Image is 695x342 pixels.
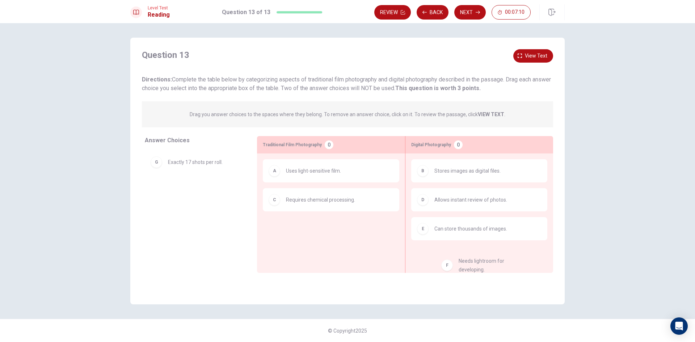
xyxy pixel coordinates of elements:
span: © Copyright 2025 [328,328,367,334]
h1: Reading [148,10,170,19]
h1: Question 13 of 13 [222,8,270,17]
div: 0 [325,140,333,149]
span: Traditional Film Photography [263,140,322,149]
button: Next [454,5,486,20]
span: Answer Choices [145,137,190,144]
button: View text [513,49,553,63]
span: Level Test [148,5,170,10]
button: Review [374,5,411,20]
div: 0 [454,140,463,149]
b: This question is worth 3 points. [395,85,481,92]
span: 00:07:10 [505,9,525,15]
button: 00:07:10 [492,5,531,20]
span: Digital Photography [411,140,451,149]
h4: Question 13 [142,49,189,61]
button: Back [417,5,448,20]
strong: VIEW TEXT [478,111,504,117]
span: View text [525,51,547,60]
strong: Directions: [142,76,172,83]
p: Drag you answer choices to the spaces where they belong. To remove an answer choice, click on it.... [190,110,505,119]
span: Complete the table below by categorizing aspects of traditional film photography and digital phot... [142,76,551,92]
div: Open Intercom Messenger [670,317,688,335]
